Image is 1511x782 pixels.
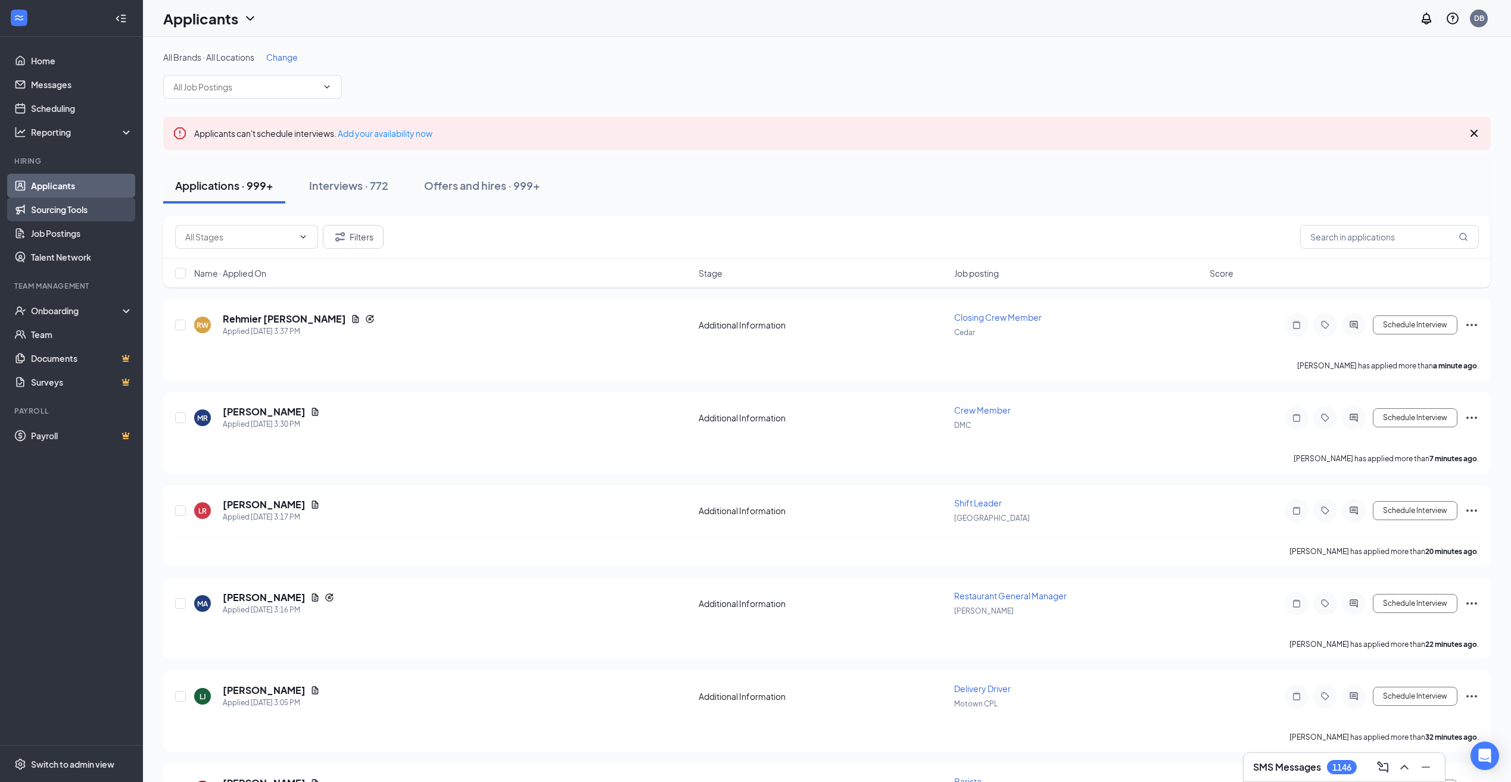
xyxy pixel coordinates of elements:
svg: Document [310,686,320,695]
svg: Error [173,126,187,140]
svg: Document [310,407,320,417]
a: Applicants [31,174,133,198]
svg: Notifications [1419,11,1434,26]
svg: Tag [1318,692,1332,701]
span: DMC [954,421,971,430]
a: DocumentsCrown [31,346,133,370]
a: Talent Network [31,245,133,269]
div: Hiring [14,156,130,166]
svg: Settings [14,758,26,770]
span: Applicants can't schedule interviews. [194,128,432,139]
div: Switch to admin view [31,758,114,770]
div: LR [198,506,207,516]
input: All Job Postings [173,80,317,93]
svg: Note [1289,413,1304,423]
svg: Reapply [365,314,375,324]
b: 22 minutes ago [1425,640,1477,649]
button: Schedule Interview [1373,687,1457,706]
a: Team [31,323,133,346]
svg: Document [310,500,320,509]
svg: ActiveChat [1347,599,1361,608]
button: Filter Filters [323,225,384,249]
svg: ActiveChat [1347,320,1361,330]
div: Additional Information [699,598,947,609]
span: Cedar [954,328,975,337]
svg: Document [351,314,360,324]
div: Open Intercom Messenger [1471,742,1499,770]
svg: ChevronDown [243,11,257,26]
div: MR [197,413,208,423]
div: DB [1474,13,1484,23]
h5: [PERSON_NAME] [223,591,306,604]
a: Messages [31,73,133,96]
div: Additional Information [699,690,947,702]
svg: Ellipses [1465,318,1479,332]
svg: ChevronDown [298,232,308,242]
input: Search in applications [1300,225,1479,249]
div: Reporting [31,126,133,138]
p: [PERSON_NAME] has applied more than . [1289,546,1479,556]
button: Minimize [1416,758,1435,777]
p: [PERSON_NAME] has applied more than . [1294,453,1479,464]
div: Applied [DATE] 3:16 PM [223,604,334,616]
div: Additional Information [699,412,947,424]
p: [PERSON_NAME] has applied more than . [1289,732,1479,742]
button: Schedule Interview [1373,594,1457,613]
svg: Reapply [325,593,334,602]
svg: Collapse [115,12,127,24]
h5: Rehmier [PERSON_NAME] [223,312,346,326]
svg: ChevronUp [1397,760,1412,774]
a: Add your availability now [338,128,432,139]
span: Name · Applied On [194,267,266,279]
span: Shift Leader [954,498,1002,508]
div: RW [197,320,208,330]
svg: ActiveChat [1347,413,1361,423]
span: Stage [699,267,722,279]
svg: Ellipses [1465,596,1479,611]
svg: ActiveChat [1347,506,1361,515]
button: ChevronUp [1395,758,1414,777]
svg: Note [1289,506,1304,515]
svg: Ellipses [1465,689,1479,703]
button: Schedule Interview [1373,501,1457,520]
div: Applications · 999+ [175,178,273,193]
svg: Note [1289,320,1304,330]
a: SurveysCrown [31,370,133,394]
span: Crew Member [954,405,1011,415]
div: Payroll [14,406,130,416]
svg: Tag [1318,506,1332,515]
input: All Stages [185,230,294,243]
button: Schedule Interview [1373,315,1457,334]
div: Team Management [14,281,130,291]
svg: WorkstreamLogo [13,12,25,24]
a: Job Postings [31,221,133,245]
svg: Note [1289,692,1304,701]
a: Home [31,49,133,73]
button: Schedule Interview [1373,408,1457,427]
svg: QuestionInfo [1445,11,1460,26]
svg: Tag [1318,320,1332,330]
a: PayrollCrown [31,424,133,448]
svg: Tag [1318,599,1332,608]
b: 20 minutes ago [1425,547,1477,556]
h5: [PERSON_NAME] [223,498,306,511]
div: Applied [DATE] 3:30 PM [223,418,320,430]
svg: Cross [1467,126,1481,140]
b: 32 minutes ago [1425,733,1477,742]
a: Scheduling [31,96,133,120]
span: Score [1210,267,1233,279]
div: Interviews · 772 [309,178,388,193]
svg: ComposeMessage [1376,760,1390,774]
svg: MagnifyingGlass [1459,232,1468,242]
span: [PERSON_NAME] [954,606,1014,615]
div: Onboarding [31,305,123,317]
h3: SMS Messages [1253,761,1321,774]
svg: Filter [333,230,347,244]
div: LJ [200,692,206,702]
button: ComposeMessage [1373,758,1392,777]
svg: ChevronDown [322,82,332,92]
span: [GEOGRAPHIC_DATA] [954,514,1030,523]
svg: Ellipses [1465,503,1479,518]
p: [PERSON_NAME] has applied more than . [1297,361,1479,371]
b: 7 minutes ago [1429,454,1477,463]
